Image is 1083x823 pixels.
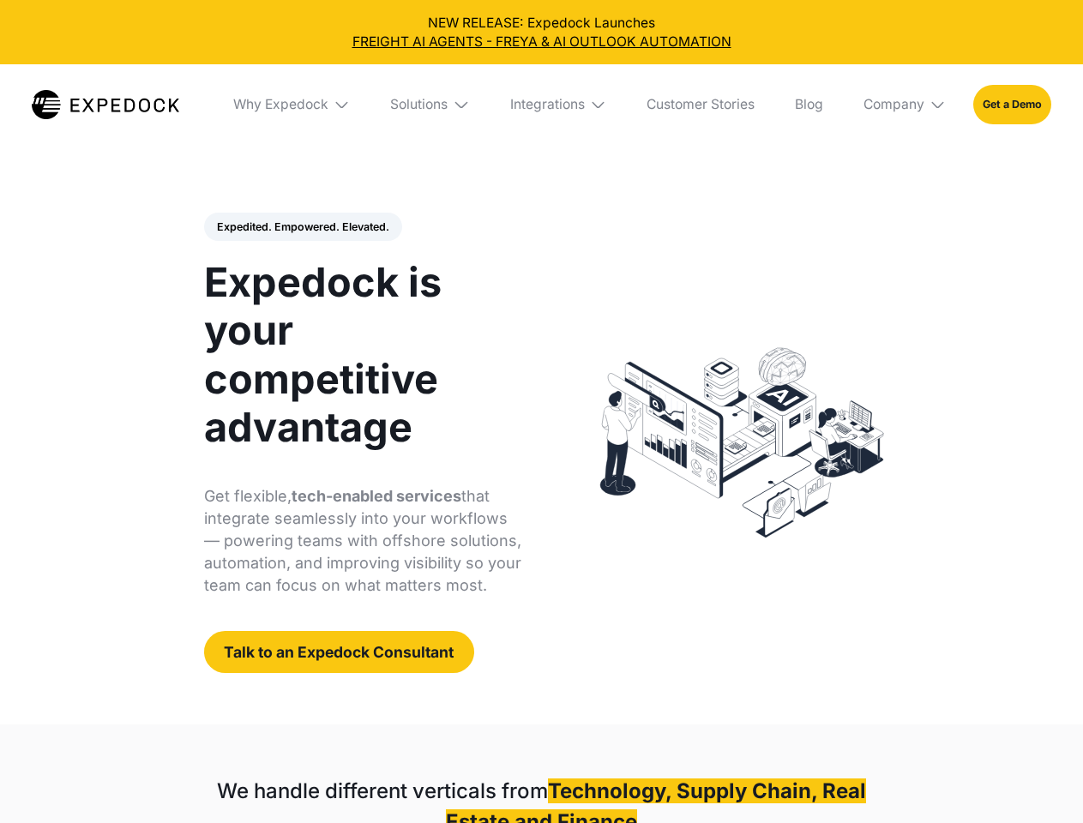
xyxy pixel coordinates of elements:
div: Company [863,96,924,113]
p: Get flexible, that integrate seamlessly into your workflows — powering teams with offshore soluti... [204,485,522,597]
a: Blog [781,64,836,145]
h1: Expedock is your competitive advantage [204,258,522,451]
div: Company [850,64,960,145]
div: Solutions [390,96,448,113]
div: Solutions [377,64,484,145]
div: Integrations [510,96,585,113]
a: Talk to an Expedock Consultant [204,631,474,673]
a: Customer Stories [633,64,767,145]
div: Why Expedock [220,64,364,145]
div: Why Expedock [233,96,328,113]
a: Get a Demo [973,85,1051,123]
div: Integrations [496,64,620,145]
strong: tech-enabled services [292,487,461,505]
strong: We handle different verticals from [217,778,548,803]
div: NEW RELEASE: Expedock Launches [14,14,1070,51]
a: FREIGHT AI AGENTS - FREYA & AI OUTLOOK AUTOMATION [14,33,1070,51]
iframe: Chat Widget [997,741,1083,823]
